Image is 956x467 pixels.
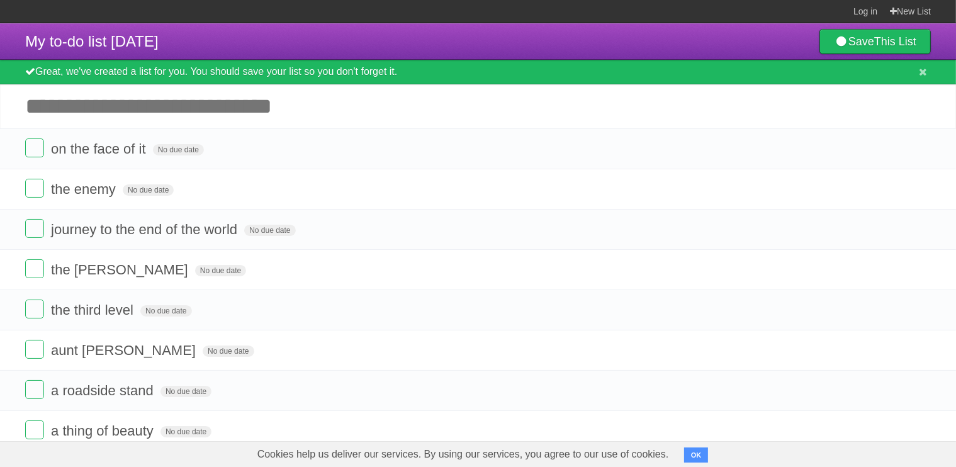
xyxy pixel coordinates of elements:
span: journey to the end of the world [51,222,240,237]
label: Done [25,420,44,439]
span: a thing of beauty [51,423,157,439]
span: aunt [PERSON_NAME] [51,342,199,358]
b: This List [874,35,916,48]
span: No due date [244,225,295,236]
span: No due date [160,426,211,437]
span: No due date [160,386,211,397]
span: My to-do list [DATE] [25,33,159,50]
label: Done [25,380,44,399]
span: No due date [195,265,246,276]
span: No due date [203,346,254,357]
span: a roadside stand [51,383,157,398]
span: the third level [51,302,137,318]
span: No due date [140,305,191,317]
a: SaveThis List [819,29,931,54]
label: Done [25,340,44,359]
label: Done [25,138,44,157]
span: the [PERSON_NAME] [51,262,191,278]
span: No due date [123,184,174,196]
span: on the face of it [51,141,149,157]
label: Done [25,219,44,238]
span: Cookies help us deliver our services. By using our services, you agree to our use of cookies. [245,442,682,467]
span: No due date [153,144,204,155]
button: OK [684,447,709,463]
label: Done [25,259,44,278]
label: Done [25,179,44,198]
label: Done [25,300,44,318]
span: the enemy [51,181,119,197]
